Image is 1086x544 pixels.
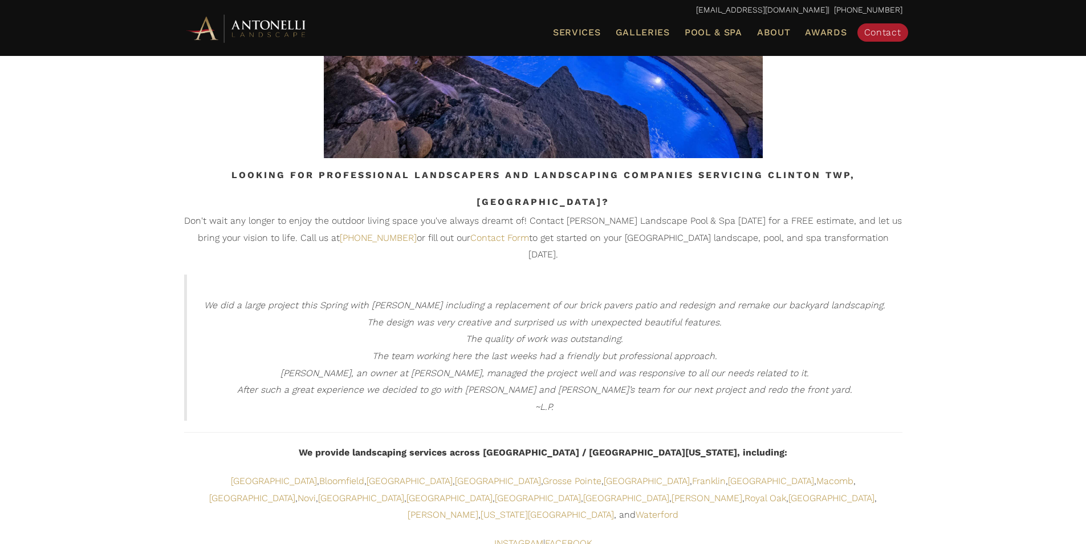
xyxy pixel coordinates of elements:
a: [GEOGRAPHIC_DATA] [318,493,404,503]
a: [GEOGRAPHIC_DATA] [728,476,814,486]
a: Bloomfield [319,476,364,486]
p: Don't wait any longer to enjoy the outdoor living space you've always dreamt of! Contact [PERSON_... [184,212,902,269]
a: [PHONE_NUMBER] [340,232,417,243]
em: After such a great experience we decided to go with [PERSON_NAME] and [PERSON_NAME]’s team for ou... [237,384,852,395]
a: [PERSON_NAME] [672,493,742,503]
span: Pool & Spa [685,27,742,38]
a: [GEOGRAPHIC_DATA] [455,476,541,486]
a: Novi [298,493,316,503]
a: [GEOGRAPHIC_DATA] [495,493,581,503]
a: Royal Oak [745,493,786,503]
p: | [PHONE_NUMBER] [184,3,902,18]
a: Grosse Pointe [543,476,601,486]
a: Galleries [611,25,674,40]
em: We did a large project this Spring with [PERSON_NAME] including a replacement of our brick pavers... [204,300,885,311]
a: Awards [800,25,851,40]
a: [GEOGRAPHIC_DATA] [209,493,295,503]
p: , , , , , , , , , , , , , , , , , , , , and [184,473,902,529]
span: Services [553,28,601,37]
a: [GEOGRAPHIC_DATA] [406,493,493,503]
a: [US_STATE][GEOGRAPHIC_DATA] [481,509,614,520]
span: LOOKING FOR PROFESSIONAL LANDSCAPERS AND LANDSCAPING COMPANIES SERVICING CLINTON TWP, [GEOGRAPHIC... [231,170,855,208]
a: Services [548,25,605,40]
strong: We provide landscaping services across [GEOGRAPHIC_DATA] / [GEOGRAPHIC_DATA][US_STATE], including: [299,447,787,458]
a: Macomb [816,476,853,486]
a: [GEOGRAPHIC_DATA] [583,493,669,503]
a: Franklin [692,476,726,486]
span: Galleries [616,27,670,38]
a: Waterford [636,509,678,520]
a: [GEOGRAPHIC_DATA] [604,476,690,486]
a: About [753,25,795,40]
em: ~L.P. [535,401,554,412]
img: Antonelli Horizontal Logo [184,13,310,44]
em: [PERSON_NAME], an owner at [PERSON_NAME], managed the project well and was responsive to all our ... [280,368,809,378]
a: Pool & Spa [680,25,747,40]
a: [PERSON_NAME] [408,509,478,520]
em: The team working here the last weeks had a friendly but professional approach. [372,350,717,361]
span: Contact [864,27,901,38]
a: [GEOGRAPHIC_DATA] [367,476,453,486]
em: The design was very creative and surprised us with unexpected beautiful features. [367,317,722,328]
em: The quality of work was outstanding. [466,333,623,344]
a: Contact [857,23,908,42]
a: [GEOGRAPHIC_DATA] [231,476,317,486]
a: [EMAIL_ADDRESS][DOMAIN_NAME] [696,5,828,14]
span: About [757,28,791,37]
a: [GEOGRAPHIC_DATA] [788,493,875,503]
a: Contact Form [470,232,529,243]
span: Awards [805,27,847,38]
